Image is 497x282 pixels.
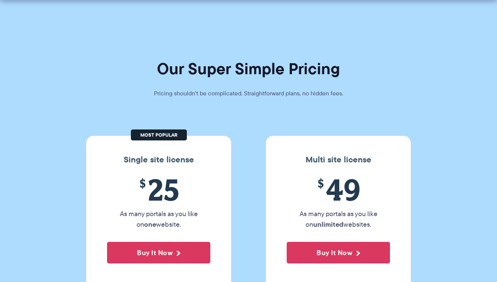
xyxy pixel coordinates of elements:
[144,219,156,229] strong: one
[94,155,224,165] h3: Single site license
[287,242,390,263] button: Buy It Now
[273,155,403,165] h3: Multi site license
[313,219,343,229] strong: unlimited
[107,209,210,230] p: As many portals as you like on website.
[287,209,390,230] p: As many portals as you like on websites.
[107,172,210,207] span: 25
[107,242,210,263] button: Buy It Now
[135,88,362,99] p: Pricing shouldn't be complicated. Straightforward plans, no hidden fees.
[287,172,390,207] span: 49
